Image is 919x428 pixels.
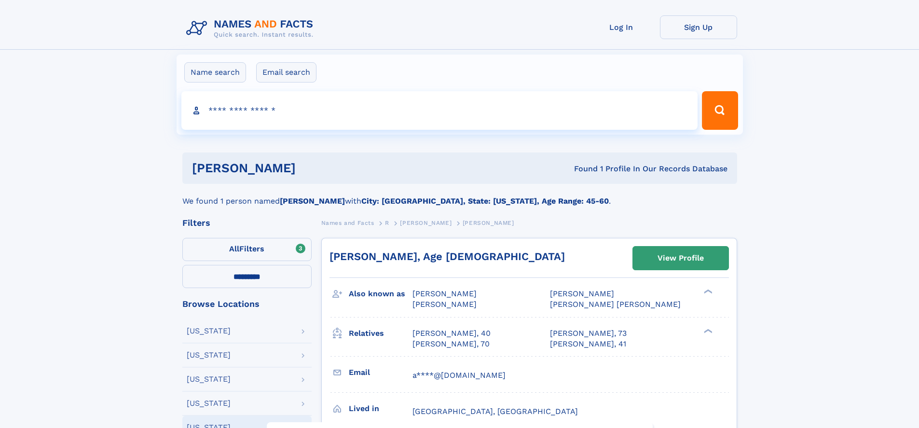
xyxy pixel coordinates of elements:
b: City: [GEOGRAPHIC_DATA], State: [US_STATE], Age Range: 45-60 [361,196,609,206]
span: [PERSON_NAME] [400,220,452,226]
span: [PERSON_NAME] [PERSON_NAME] [550,300,681,309]
button: Search Button [702,91,738,130]
span: All [229,244,239,253]
input: search input [181,91,698,130]
label: Email search [256,62,316,83]
a: [PERSON_NAME], 41 [550,339,626,349]
div: Found 1 Profile In Our Records Database [435,164,727,174]
div: [US_STATE] [187,375,231,383]
div: [US_STATE] [187,400,231,407]
a: [PERSON_NAME], 70 [412,339,490,349]
a: [PERSON_NAME] [400,217,452,229]
span: [PERSON_NAME] [412,300,477,309]
h1: [PERSON_NAME] [192,162,435,174]
a: [PERSON_NAME], 73 [550,328,627,339]
span: [GEOGRAPHIC_DATA], [GEOGRAPHIC_DATA] [412,407,578,416]
label: Name search [184,62,246,83]
b: [PERSON_NAME] [280,196,345,206]
div: We found 1 person named with . [182,184,737,207]
a: Log In [583,15,660,39]
h3: Lived in [349,400,412,417]
h3: Relatives [349,325,412,342]
div: ❯ [701,328,713,334]
div: View Profile [658,247,704,269]
span: R [385,220,389,226]
h3: Email [349,364,412,381]
div: [US_STATE] [187,351,231,359]
a: Sign Up [660,15,737,39]
a: [PERSON_NAME], 40 [412,328,491,339]
div: Filters [182,219,312,227]
span: [PERSON_NAME] [463,220,514,226]
a: View Profile [633,247,728,270]
a: [PERSON_NAME], Age [DEMOGRAPHIC_DATA] [329,250,565,262]
div: Browse Locations [182,300,312,308]
h3: Also known as [349,286,412,302]
div: [US_STATE] [187,327,231,335]
label: Filters [182,238,312,261]
a: Names and Facts [321,217,374,229]
div: ❯ [701,289,713,295]
span: [PERSON_NAME] [550,289,614,298]
a: R [385,217,389,229]
img: Logo Names and Facts [182,15,321,41]
span: [PERSON_NAME] [412,289,477,298]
